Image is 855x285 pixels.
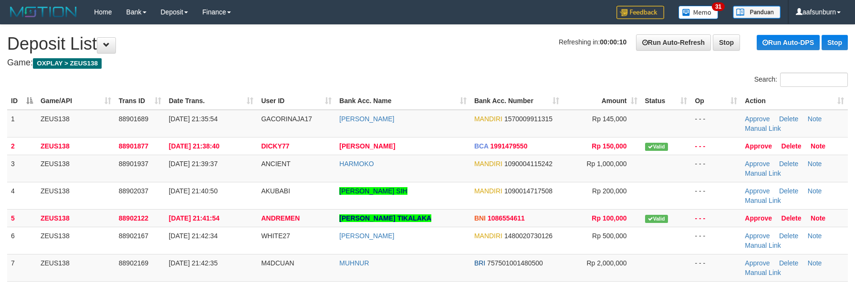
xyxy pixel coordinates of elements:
[741,92,848,110] th: Action: activate to sort column ascending
[474,142,489,150] span: BCA
[641,92,691,110] th: Status: activate to sort column ascending
[782,142,802,150] a: Delete
[169,142,219,150] span: [DATE] 21:38:40
[7,254,37,281] td: 7
[779,259,798,267] a: Delete
[636,34,711,51] a: Run Auto-Refresh
[7,58,848,68] h4: Game:
[592,232,626,240] span: Rp 500,000
[691,209,741,227] td: - - -
[474,187,502,195] span: MANDIRI
[488,214,525,222] span: Copy 1086554611 to clipboard
[474,160,502,168] span: MANDIRI
[339,232,394,240] a: [PERSON_NAME]
[691,182,741,209] td: - - -
[754,73,848,87] label: Search:
[592,187,626,195] span: Rp 200,000
[119,232,148,240] span: 88902167
[811,214,825,222] a: Note
[7,227,37,254] td: 6
[745,232,770,240] a: Approve
[37,110,115,137] td: ZEUS138
[7,137,37,155] td: 2
[169,187,218,195] span: [DATE] 21:40:50
[645,215,668,223] span: Valid transaction
[261,187,290,195] span: AKUBABI
[745,214,772,222] a: Approve
[745,160,770,168] a: Approve
[733,6,781,19] img: panduan.png
[745,242,781,249] a: Manual Link
[586,160,626,168] span: Rp 1,000,000
[712,2,725,11] span: 31
[745,187,770,195] a: Approve
[487,259,543,267] span: Copy 757501001480500 to clipboard
[474,214,486,222] span: BNI
[169,115,218,123] span: [DATE] 21:35:54
[616,6,664,19] img: Feedback.jpg
[339,115,394,123] a: [PERSON_NAME]
[261,259,294,267] span: M4DCUAN
[691,227,741,254] td: - - -
[586,259,626,267] span: Rp 2,000,000
[745,115,770,123] a: Approve
[37,155,115,182] td: ZEUS138
[261,232,290,240] span: WHITE27
[119,115,148,123] span: 88901689
[33,58,102,69] span: OXPLAY > ZEUS138
[37,254,115,281] td: ZEUS138
[119,142,148,150] span: 88901877
[779,115,798,123] a: Delete
[563,92,641,110] th: Amount: activate to sort column ascending
[474,232,502,240] span: MANDIRI
[261,214,300,222] span: ANDREMEN
[779,160,798,168] a: Delete
[808,232,822,240] a: Note
[169,259,218,267] span: [DATE] 21:42:35
[745,142,772,150] a: Approve
[7,182,37,209] td: 4
[115,92,165,110] th: Trans ID: activate to sort column ascending
[339,259,369,267] a: MUHNUR
[691,254,741,281] td: - - -
[339,160,374,168] a: HARMOKO
[37,227,115,254] td: ZEUS138
[7,155,37,182] td: 3
[808,115,822,123] a: Note
[165,92,258,110] th: Date Trans.: activate to sort column ascending
[504,232,553,240] span: Copy 1480020730126 to clipboard
[592,214,626,222] span: Rp 100,000
[745,197,781,204] a: Manual Link
[470,92,563,110] th: Bank Acc. Number: activate to sort column ascending
[119,259,148,267] span: 88902169
[119,187,148,195] span: 88902037
[678,6,719,19] img: Button%20Memo.svg
[691,137,741,155] td: - - -
[169,214,219,222] span: [DATE] 21:41:54
[645,143,668,151] span: Valid transaction
[7,92,37,110] th: ID: activate to sort column descending
[474,259,485,267] span: BRI
[339,187,407,195] a: [PERSON_NAME] SIH
[7,110,37,137] td: 1
[745,125,781,132] a: Manual Link
[119,160,148,168] span: 88901937
[691,92,741,110] th: Op: activate to sort column ascending
[37,137,115,155] td: ZEUS138
[474,115,502,123] span: MANDIRI
[822,35,848,50] a: Stop
[335,92,470,110] th: Bank Acc. Name: activate to sort column ascending
[713,34,740,51] a: Stop
[504,115,553,123] span: Copy 1570009911315 to clipboard
[37,92,115,110] th: Game/API: activate to sort column ascending
[339,214,431,222] a: [PERSON_NAME] TIKALAKA
[782,214,802,222] a: Delete
[490,142,528,150] span: Copy 1991479550 to clipboard
[37,182,115,209] td: ZEUS138
[7,5,80,19] img: MOTION_logo.png
[559,38,626,46] span: Refreshing in:
[808,259,822,267] a: Note
[691,110,741,137] td: - - -
[257,92,335,110] th: User ID: activate to sort column ascending
[37,209,115,227] td: ZEUS138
